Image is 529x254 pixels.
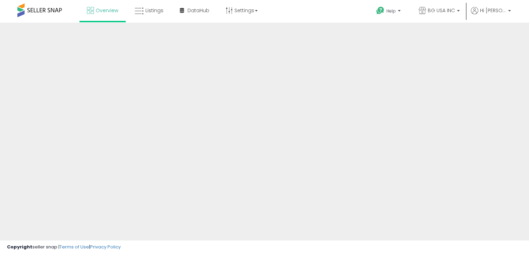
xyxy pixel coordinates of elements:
[145,7,163,14] span: Listings
[90,244,121,250] a: Privacy Policy
[371,1,408,23] a: Help
[376,6,385,15] i: Get Help
[386,8,396,14] span: Help
[59,244,89,250] a: Terms of Use
[7,244,32,250] strong: Copyright
[428,7,455,14] span: BG USA INC
[480,7,506,14] span: Hi [PERSON_NAME]
[7,244,121,251] div: seller snap | |
[187,7,209,14] span: DataHub
[96,7,118,14] span: Overview
[471,7,511,23] a: Hi [PERSON_NAME]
